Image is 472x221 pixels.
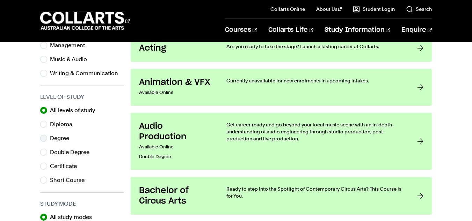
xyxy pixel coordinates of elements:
h3: Animation & VFX [139,77,212,88]
a: Enquire [401,19,432,42]
a: Search [406,6,432,13]
p: Are you ready to take the stage? Launch a lasting career at Collarts. [226,43,403,50]
p: Available Online [139,142,212,152]
p: Get career-ready and go beyond your local music scene with an in-depth understanding of audio eng... [226,121,403,142]
a: About Us [316,6,342,13]
h3: Acting [139,43,212,53]
h3: Bachelor of Circus Arts [139,185,212,206]
h3: Audio Production [139,121,212,142]
label: Music & Audio [50,54,93,64]
h3: Study Mode [40,200,124,208]
a: Bachelor of Circus Arts Ready to step Into the Spotlight of Contemporary Circus Arts? This Course... [131,177,432,215]
h3: Level of Study [40,93,124,101]
p: Ready to step Into the Spotlight of Contemporary Circus Arts? This Course is for You. [226,185,403,199]
a: Collarts Online [270,6,305,13]
label: All levels of study [50,105,101,115]
a: Animation & VFX Available Online Currently unavailable for new enrolments in upcoming intakes. [131,69,432,106]
label: Double Degree [50,147,95,157]
label: Management [50,40,90,50]
div: Go to homepage [40,11,130,31]
a: Audio Production Available OnlineDouble Degree Get career-ready and go beyond your local music sc... [131,113,432,170]
p: Double Degree [139,152,212,162]
label: Short Course [50,175,90,185]
label: Writing & Communication [50,68,124,78]
a: Collarts Life [268,19,313,42]
label: Certificate [50,161,82,171]
label: Degree [50,133,75,143]
a: Acting Are you ready to take the stage? Launch a lasting career at Collarts. [131,35,432,62]
a: Courses [225,19,257,42]
label: Diploma [50,119,78,129]
a: Student Login [353,6,395,13]
p: Currently unavailable for new enrolments in upcoming intakes. [226,77,403,84]
p: Available Online [139,88,212,97]
a: Study Information [325,19,390,42]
